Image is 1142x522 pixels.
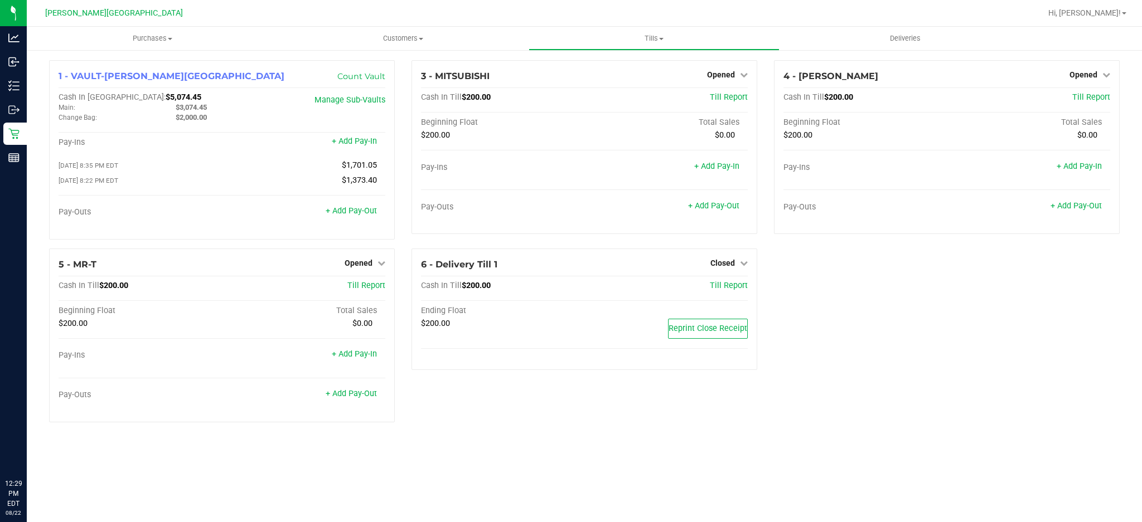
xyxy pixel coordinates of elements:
[59,162,118,169] span: [DATE] 8:35 PM EDT
[783,118,947,128] div: Beginning Float
[584,118,748,128] div: Total Sales
[947,118,1110,128] div: Total Sales
[59,306,222,316] div: Beginning Float
[8,104,20,115] inline-svg: Outbound
[59,319,88,328] span: $200.00
[59,207,222,217] div: Pay-Outs
[875,33,936,43] span: Deliveries
[278,27,529,50] a: Customers
[314,95,385,105] a: Manage Sub-Vaults
[27,33,278,43] span: Purchases
[45,8,183,18] span: [PERSON_NAME][GEOGRAPHIC_DATA]
[27,27,278,50] a: Purchases
[421,130,450,140] span: $200.00
[421,319,450,328] span: $200.00
[824,92,853,102] span: $200.00
[529,33,779,43] span: Tills
[59,177,118,184] span: [DATE] 8:22 PM EDT
[59,281,99,290] span: Cash In Till
[421,306,584,316] div: Ending Float
[345,258,372,267] span: Opened
[59,390,222,400] div: Pay-Outs
[342,160,377,170] span: $1,701.05
[421,71,490,81] span: 3 - MITSUBISHI
[1072,92,1110,102] a: Till Report
[694,162,739,171] a: + Add Pay-In
[332,136,377,146] a: + Add Pay-In
[8,128,20,139] inline-svg: Retail
[421,163,584,173] div: Pay-Ins
[783,71,878,81] span: 4 - [PERSON_NAME]
[529,27,780,50] a: Tills
[462,281,491,290] span: $200.00
[707,70,735,79] span: Opened
[1057,162,1102,171] a: + Add Pay-In
[462,92,491,102] span: $200.00
[59,259,96,270] span: 5 - MR-T
[59,104,75,111] span: Main:
[337,71,385,81] a: Count Vault
[710,281,748,290] a: Till Report
[59,92,166,102] span: Cash In [GEOGRAPHIC_DATA]:
[710,258,735,267] span: Closed
[326,389,377,398] a: + Add Pay-Out
[99,281,128,290] span: $200.00
[166,92,201,102] span: $5,074.45
[8,152,20,163] inline-svg: Reports
[783,202,947,212] div: Pay-Outs
[1070,70,1097,79] span: Opened
[8,56,20,67] inline-svg: Inbound
[326,206,377,216] a: + Add Pay-Out
[421,202,584,212] div: Pay-Outs
[780,27,1030,50] a: Deliveries
[222,306,385,316] div: Total Sales
[347,281,385,290] a: Till Report
[668,319,748,339] button: Reprint Close Receipt
[783,163,947,173] div: Pay-Ins
[8,32,20,43] inline-svg: Analytics
[278,33,528,43] span: Customers
[421,281,462,290] span: Cash In Till
[783,130,812,140] span: $200.00
[332,349,377,359] a: + Add Pay-In
[688,201,739,211] a: + Add Pay-Out
[1077,130,1097,140] span: $0.00
[59,114,97,121] span: Change Bag:
[1051,201,1102,211] a: + Add Pay-Out
[421,92,462,102] span: Cash In Till
[5,509,22,517] p: 08/22
[715,130,735,140] span: $0.00
[8,80,20,91] inline-svg: Inventory
[59,71,284,81] span: 1 - VAULT-[PERSON_NAME][GEOGRAPHIC_DATA]
[421,259,497,270] span: 6 - Delivery Till 1
[5,479,22,509] p: 12:29 PM EDT
[352,319,372,328] span: $0.00
[59,138,222,148] div: Pay-Ins
[421,118,584,128] div: Beginning Float
[176,113,207,121] span: $2,000.00
[59,350,222,360] div: Pay-Ins
[1048,8,1121,17] span: Hi, [PERSON_NAME]!
[11,433,45,466] iframe: Resource center
[176,103,207,111] span: $3,074.45
[710,92,748,102] a: Till Report
[669,324,747,333] span: Reprint Close Receipt
[783,92,824,102] span: Cash In Till
[342,175,377,185] span: $1,373.40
